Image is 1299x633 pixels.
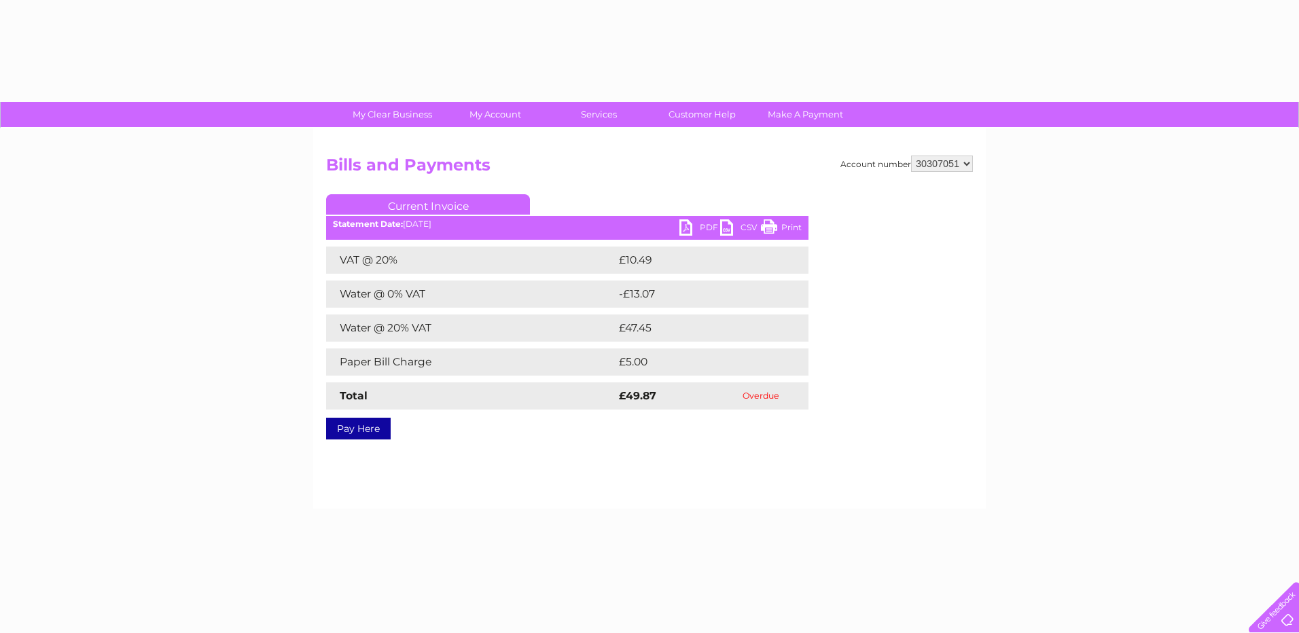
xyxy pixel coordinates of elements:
[326,247,616,274] td: VAT @ 20%
[340,389,368,402] strong: Total
[336,102,448,127] a: My Clear Business
[440,102,552,127] a: My Account
[326,219,808,229] div: [DATE]
[679,219,720,239] a: PDF
[543,102,655,127] a: Services
[326,281,616,308] td: Water @ 0% VAT
[326,314,616,342] td: Water @ 20% VAT
[616,348,777,376] td: £5.00
[326,418,391,439] a: Pay Here
[619,389,656,402] strong: £49.87
[616,314,780,342] td: £47.45
[840,156,973,172] div: Account number
[616,247,781,274] td: £10.49
[720,219,761,239] a: CSV
[749,102,861,127] a: Make A Payment
[616,281,782,308] td: -£13.07
[326,156,973,181] h2: Bills and Payments
[646,102,758,127] a: Customer Help
[333,219,403,229] b: Statement Date:
[326,348,616,376] td: Paper Bill Charge
[713,382,808,410] td: Overdue
[761,219,802,239] a: Print
[326,194,530,215] a: Current Invoice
